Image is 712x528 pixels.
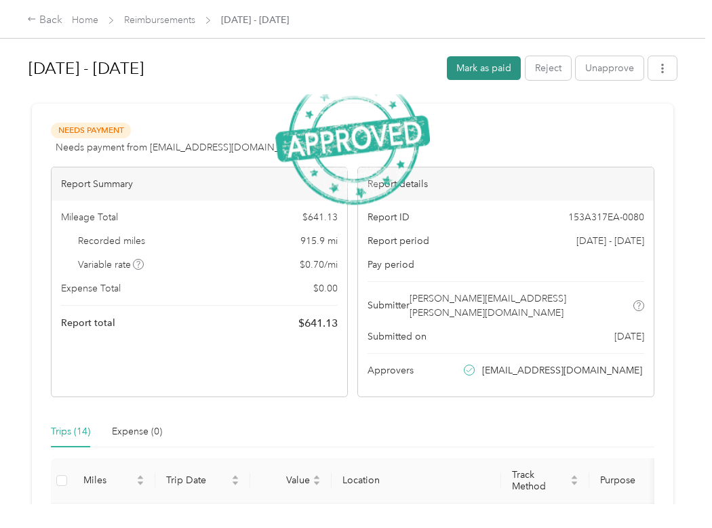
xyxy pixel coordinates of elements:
span: Value [261,474,310,486]
span: $ 0.70 / mi [300,258,338,272]
th: Trip Date [155,458,250,504]
span: caret-down [313,479,321,487]
span: Recorded miles [78,234,145,248]
span: Trip Date [166,474,229,486]
span: Report total [61,316,115,330]
img: ApprovedStamp [275,73,430,204]
span: Miles [83,474,134,486]
span: caret-up [136,473,144,481]
a: Home [72,14,98,26]
span: 915.9 mi [300,234,338,248]
span: Mileage Total [61,210,118,224]
span: caret-down [136,479,144,487]
th: Track Method [501,458,589,504]
span: Track Method [512,469,568,492]
span: [EMAIL_ADDRESS][DOMAIN_NAME] [482,363,642,378]
span: Submitter [368,298,410,312]
button: Reject [526,56,571,80]
span: Approvers [368,363,414,378]
button: Unapprove [576,56,644,80]
span: caret-up [570,473,578,481]
a: Reimbursements [124,14,195,26]
span: Needs payment from [EMAIL_ADDRESS][DOMAIN_NAME] [56,140,310,155]
div: Report Summary [52,167,347,201]
th: Purpose [589,458,691,504]
span: caret-up [231,473,239,481]
span: Report period [368,234,429,248]
span: $ 641.13 [302,210,338,224]
span: caret-down [570,479,578,487]
span: [DATE] - [DATE] [221,13,289,27]
span: $ 0.00 [313,281,338,296]
div: Report details [358,167,654,201]
span: $ 641.13 [298,315,338,331]
span: Report ID [368,210,410,224]
span: [DATE] [614,329,644,344]
span: Needs Payment [51,123,131,138]
div: Trips (14) [51,424,90,439]
span: Purpose [600,474,669,486]
h1: Sep 15 - 26 [28,52,437,85]
th: Value [250,458,332,504]
span: caret-down [231,479,239,487]
span: [DATE] - [DATE] [576,234,644,248]
span: Expense Total [61,281,121,296]
span: Variable rate [78,258,144,272]
span: Pay period [368,258,414,272]
span: 153A317EA-0080 [568,210,644,224]
button: Mark as paid [447,56,521,80]
th: Miles [73,458,155,504]
iframe: Everlance-gr Chat Button Frame [636,452,712,528]
span: caret-up [313,473,321,481]
div: Expense (0) [112,424,162,439]
span: Submitted on [368,329,427,344]
th: Location [332,458,501,504]
div: Back [27,12,62,28]
span: [PERSON_NAME][EMAIL_ADDRESS][PERSON_NAME][DOMAIN_NAME] [410,291,631,320]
